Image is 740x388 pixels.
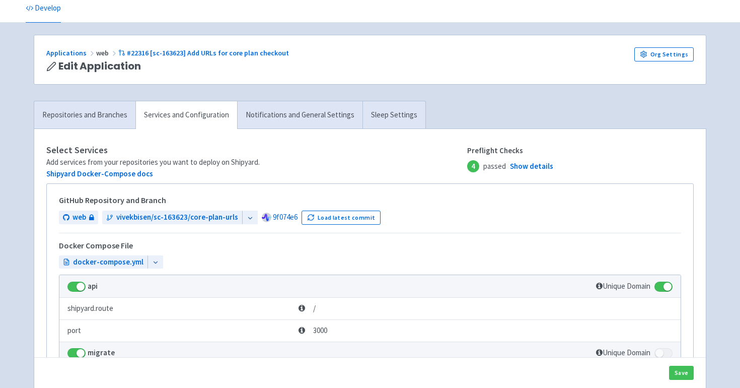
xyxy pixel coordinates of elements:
[72,212,86,223] span: web
[88,281,98,291] strong: api
[46,145,467,155] h4: Select Services
[96,48,118,57] span: web
[59,241,133,250] h5: Docker Compose File
[299,303,316,314] span: /
[467,160,553,172] span: passed
[596,348,650,357] span: Unique Domain
[596,281,650,291] span: Unique Domain
[118,48,290,57] a: #22316 [sc-163623] Add URLs for core plan checkout
[73,256,143,268] span: docker-compose.yml
[59,196,681,205] h5: GitHub Repository and Branch
[46,48,96,57] a: Applications
[467,160,479,172] span: 4
[467,145,553,157] span: Preflight Checks
[302,211,381,225] button: Load latest commit
[46,157,467,168] div: Add services from your repositories you want to deploy on Shipyard.
[58,60,141,72] span: Edit Application
[362,101,425,129] a: Sleep Settings
[59,319,295,342] td: port
[59,211,98,224] a: web
[510,161,553,172] a: Show details
[273,212,298,222] a: 9f074e6
[34,101,135,129] a: Repositories and Branches
[669,366,694,380] button: Save
[634,47,694,61] a: Org Settings
[59,255,147,269] a: docker-compose.yml
[46,169,153,178] a: Shipyard Docker-Compose docs
[116,212,238,223] span: vivekbisen/sc-163623/core-plan-urls
[237,101,362,129] a: Notifications and General Settings
[135,101,237,129] a: Services and Configuration
[88,348,115,357] strong: migrate
[102,211,242,224] a: vivekbisen/sc-163623/core-plan-urls
[299,325,327,337] span: 3000
[59,297,295,319] td: shipyard.route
